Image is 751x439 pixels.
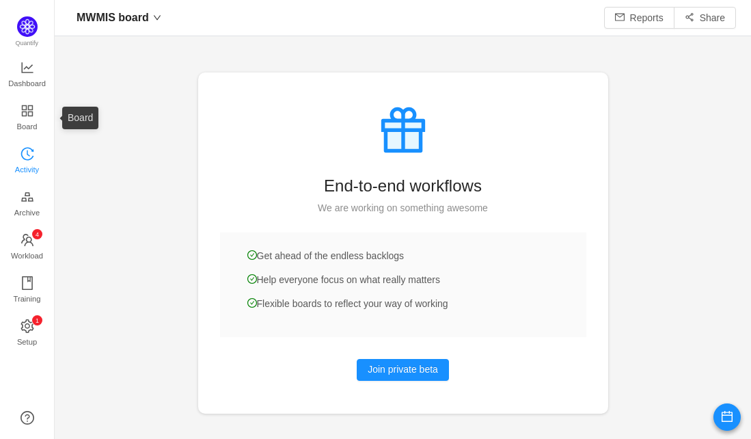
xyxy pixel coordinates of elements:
button: Join private beta [357,359,449,381]
a: Board [21,105,34,132]
span: MWMIS board [77,7,149,29]
span: Archive [14,199,40,226]
button: icon: mailReports [604,7,674,29]
i: icon: setting [21,319,34,333]
span: Dashboard [8,70,46,97]
a: icon: question-circle [21,411,34,425]
span: Activity [15,156,39,183]
a: Archive [21,191,34,218]
span: Setup [17,328,37,356]
img: Quantify [17,16,38,37]
span: Workload [11,242,43,269]
sup: 1 [32,315,42,325]
i: icon: appstore [21,104,34,118]
a: Training [21,277,34,304]
i: icon: book [21,276,34,290]
span: Quantify [16,40,39,46]
a: icon: settingSetup [21,320,34,347]
span: Training [13,285,40,312]
button: icon: calendar [713,403,741,431]
i: icon: down [153,14,161,22]
span: Board [17,113,38,140]
a: icon: teamWorkload [21,234,34,261]
i: icon: history [21,147,34,161]
i: icon: team [21,233,34,247]
button: icon: share-altShare [674,7,736,29]
a: Activity [21,148,34,175]
i: icon: gold [21,190,34,204]
sup: 4 [32,229,42,239]
a: Dashboard [21,62,34,89]
p: 4 [35,229,38,239]
p: 1 [35,315,38,325]
i: icon: line-chart [21,61,34,75]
